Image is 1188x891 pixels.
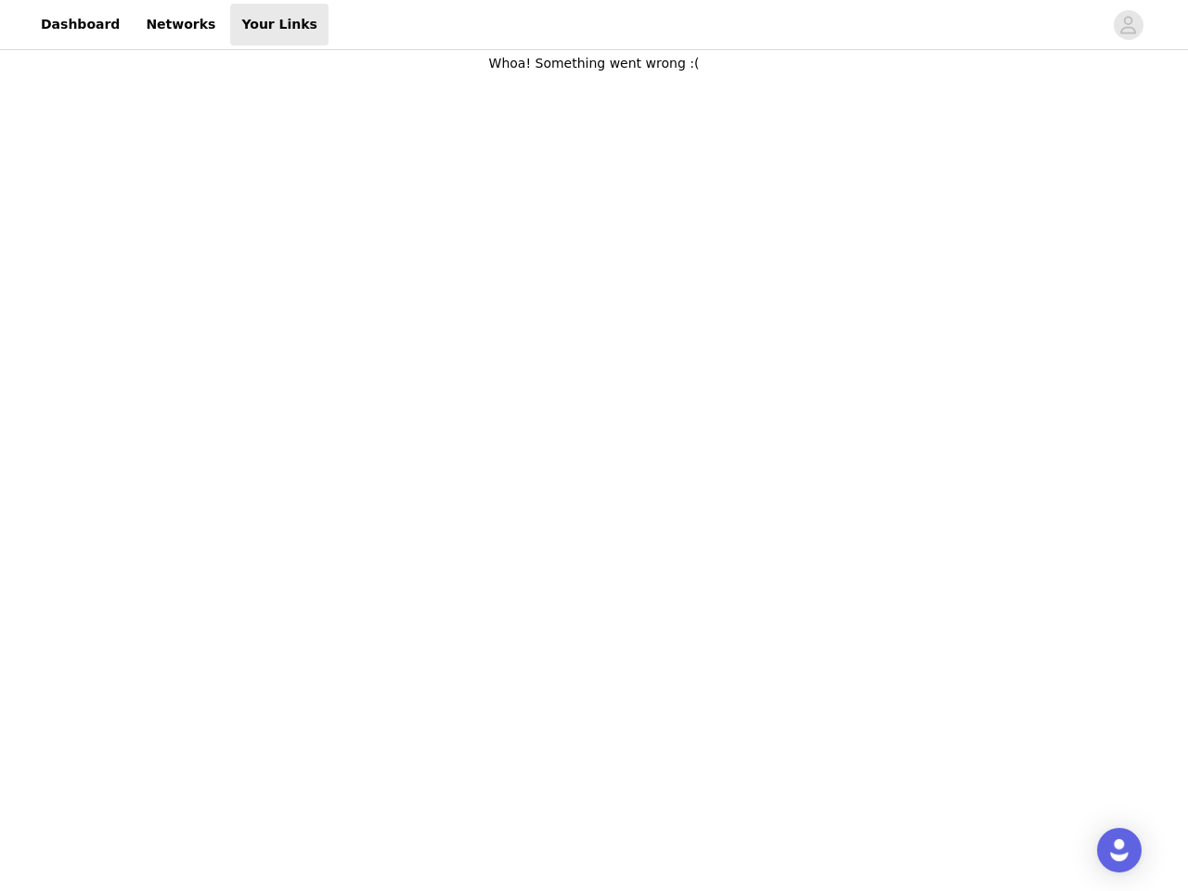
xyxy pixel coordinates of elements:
div: Open Intercom Messenger [1097,828,1142,872]
a: Networks [135,4,226,45]
div: avatar [1119,10,1137,40]
a: Dashboard [30,4,131,45]
a: Your Links [230,4,329,45]
p: Whoa! Something went wrong :( [489,54,700,73]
